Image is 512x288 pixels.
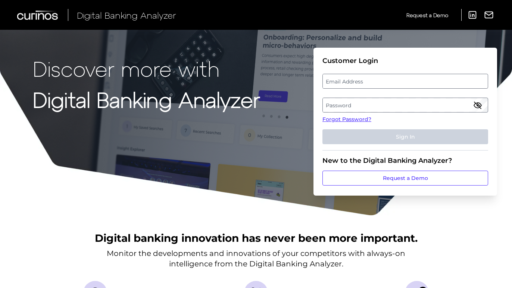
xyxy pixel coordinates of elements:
[33,87,260,112] strong: Digital Banking Analyzer
[322,115,488,123] a: Forgot Password?
[323,75,487,88] label: Email Address
[322,129,488,144] button: Sign In
[17,10,59,20] img: Curinos
[95,231,418,245] h2: Digital banking innovation has never been more important.
[322,171,488,186] a: Request a Demo
[322,156,488,165] div: New to the Digital Banking Analyzer?
[77,10,176,20] span: Digital Banking Analyzer
[406,9,448,21] a: Request a Demo
[406,12,448,18] span: Request a Demo
[107,248,405,269] p: Monitor the developments and innovations of your competitors with always-on intelligence from the...
[322,57,488,65] div: Customer Login
[33,57,260,80] p: Discover more with
[323,98,487,112] label: Password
